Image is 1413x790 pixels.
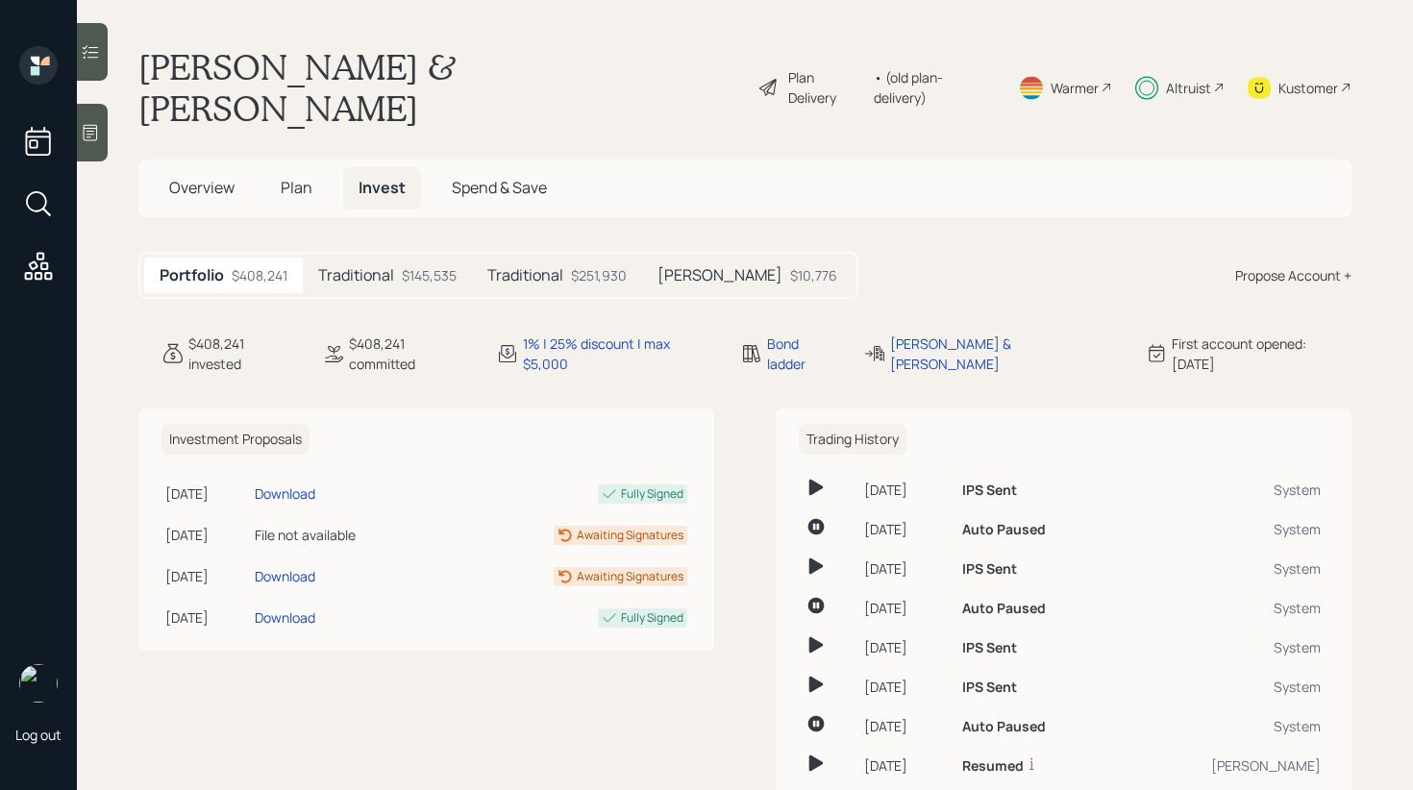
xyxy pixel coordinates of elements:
div: Plan Delivery [788,67,864,108]
div: • (old plan-delivery) [874,67,995,108]
div: $10,776 [790,265,837,285]
h6: Auto Paused [962,522,1046,538]
span: Overview [169,177,235,198]
div: System [1128,598,1321,618]
div: System [1128,519,1321,539]
h6: IPS Sent [962,482,1017,499]
div: Fully Signed [621,609,683,627]
div: [DATE] [864,637,947,657]
div: [PERSON_NAME] [1128,755,1321,776]
div: 1% | 25% discount | max $5,000 [523,333,717,374]
div: $408,241 committed [349,333,473,374]
div: System [1128,637,1321,657]
div: Kustomer [1278,78,1338,98]
div: System [1128,558,1321,579]
span: Plan [281,177,312,198]
div: Awaiting Signatures [577,527,683,544]
div: Log out [15,726,62,744]
div: $251,930 [571,265,627,285]
div: Download [255,566,315,586]
h6: Auto Paused [962,601,1046,617]
div: [DATE] [864,598,947,618]
span: Spend & Save [452,177,547,198]
h6: IPS Sent [962,679,1017,696]
div: [PERSON_NAME] & [PERSON_NAME] [890,333,1123,374]
h6: IPS Sent [962,640,1017,656]
div: First account opened: [DATE] [1172,333,1351,374]
h5: [PERSON_NAME] [657,266,782,284]
h5: Traditional [487,266,563,284]
h1: [PERSON_NAME] & [PERSON_NAME] [138,46,742,129]
img: retirable_logo.png [19,664,58,703]
div: Fully Signed [621,485,683,503]
div: $408,241 [232,265,287,285]
div: $408,241 invested [188,333,299,374]
div: System [1128,677,1321,697]
div: Propose Account + [1235,265,1351,285]
div: File not available [255,525,438,545]
div: [DATE] [165,525,247,545]
div: Warmer [1051,78,1099,98]
h6: Trading History [799,424,906,456]
h6: Investment Proposals [161,424,310,456]
h5: Portfolio [160,266,224,284]
div: Altruist [1166,78,1211,98]
div: [DATE] [864,677,947,697]
h6: IPS Sent [962,561,1017,578]
div: Awaiting Signatures [577,568,683,585]
div: Bond ladder [767,333,839,374]
div: [DATE] [864,755,947,776]
div: [DATE] [864,519,947,539]
div: System [1128,480,1321,500]
h5: Traditional [318,266,394,284]
div: Download [255,607,315,628]
div: [DATE] [165,566,247,586]
div: [DATE] [864,716,947,736]
div: Download [255,483,315,504]
div: [DATE] [864,558,947,579]
div: [DATE] [864,480,947,500]
h6: Auto Paused [962,719,1046,735]
h6: Resumed [962,758,1024,775]
div: System [1128,716,1321,736]
div: [DATE] [165,607,247,628]
span: Invest [359,177,406,198]
div: $145,535 [402,265,457,285]
div: [DATE] [165,483,247,504]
